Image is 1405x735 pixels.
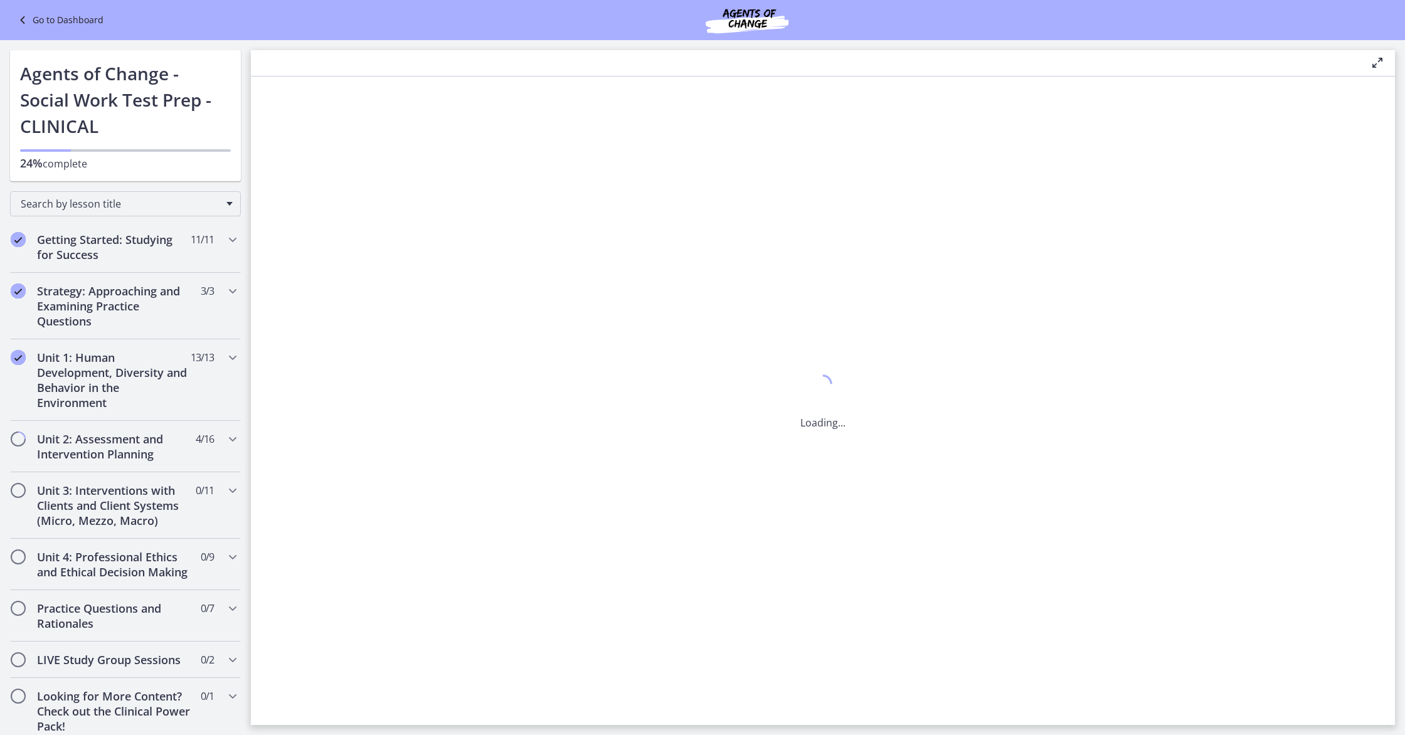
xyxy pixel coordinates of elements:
span: 0 / 7 [201,601,214,616]
h2: Practice Questions and Rationales [37,601,190,631]
div: 1 [800,371,846,400]
p: Loading... [800,415,846,430]
h2: Strategy: Approaching and Examining Practice Questions [37,283,190,329]
h2: Unit 1: Human Development, Diversity and Behavior in the Environment [37,350,190,410]
a: Go to Dashboard [15,13,103,28]
h1: Agents of Change - Social Work Test Prep - CLINICAL [20,60,231,139]
span: 0 / 9 [201,549,214,564]
i: Completed [11,232,26,247]
i: Completed [11,283,26,299]
span: 13 / 13 [191,350,214,365]
h2: Unit 4: Professional Ethics and Ethical Decision Making [37,549,190,579]
p: complete [20,156,231,171]
h2: Unit 3: Interventions with Clients and Client Systems (Micro, Mezzo, Macro) [37,483,190,528]
h2: LIVE Study Group Sessions [37,652,190,667]
span: 0 / 1 [201,689,214,704]
h2: Looking for More Content? Check out the Clinical Power Pack! [37,689,190,734]
span: 4 / 16 [196,431,214,447]
span: 0 / 11 [196,483,214,498]
span: 24% [20,156,43,171]
h2: Unit 2: Assessment and Intervention Planning [37,431,190,462]
img: Agents of Change [672,5,822,35]
div: Search by lesson title [10,191,241,216]
i: Completed [11,350,26,365]
span: 3 / 3 [201,283,214,299]
span: 11 / 11 [191,232,214,247]
h2: Getting Started: Studying for Success [37,232,190,262]
span: Search by lesson title [21,197,220,211]
span: 0 / 2 [201,652,214,667]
